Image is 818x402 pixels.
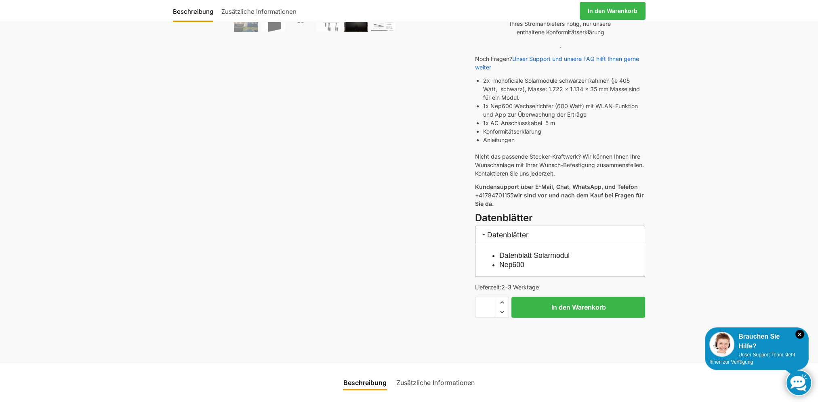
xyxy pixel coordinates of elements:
button: In den Warenkorb [511,297,645,318]
a: Datenblatt Solarmodul [499,251,570,260]
img: 2 Balkonkraftwerke [234,18,258,31]
img: Customer service [709,332,734,357]
p: Noch Fragen? [475,54,645,71]
strong: Kundensupport über E-Mail, Chat, WhatsApp, und Telefon + [475,183,638,199]
strong: wir sind vor und nach dem Kauf bei Fragen für Sie da. [475,192,644,207]
span: Lieferzeit: [475,284,539,291]
li: Konformitätserklärung [483,127,645,136]
a: Nep600 [499,261,524,269]
a: Zusätzliche Informationen [391,373,479,392]
a: Beschreibung [339,373,391,392]
a: Beschreibung [173,1,217,21]
h3: Datenblätter [475,226,645,244]
iframe: Sicherer Rahmen für schnelle Bezahlvorgänge [473,322,647,345]
span: Reduce quantity [495,307,509,317]
a: Unser Support und unsere FAQ hilft Ihnen gerne weiter [475,55,639,71]
i: Schließen [795,330,804,339]
input: Produktmenge [475,297,495,318]
a: Zusätzliche Informationen [217,1,301,21]
h3: Datenblätter [475,211,645,225]
li: Anleitungen [483,136,645,144]
li: 2x monoficiale Solarmodule schwarzer Rahmen (je 405 Watt, schwarz), Masse: 1.722 x 1.134 x 35 mm ... [483,76,645,102]
div: Brauchen Sie Hilfe? [709,332,804,351]
span: Unser Support-Team steht Ihnen zur Verfügung [709,352,795,365]
li: 1x Nep600 Wechselrichter (600 Watt) mit WLAN-Funktion und App zur Überwachung der Erträge [483,102,645,119]
img: Balkonkraftwerk 600/810 Watt Fullblack – Bild 5 [344,17,368,32]
a: In den Warenkorb [580,2,646,20]
li: 1x AC-Anschlusskabel 5 m [483,119,645,127]
span: 2-3 Werktage [501,284,539,291]
span: Increase quantity [495,297,509,308]
p: 41784701155 [475,182,645,208]
p: . [475,41,645,50]
p: Nicht das passende Stecker-Kraftwerk? Wir können Ihnen Ihre Wunschanlage mit Ihrer Wunsch-Befesti... [475,152,645,178]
